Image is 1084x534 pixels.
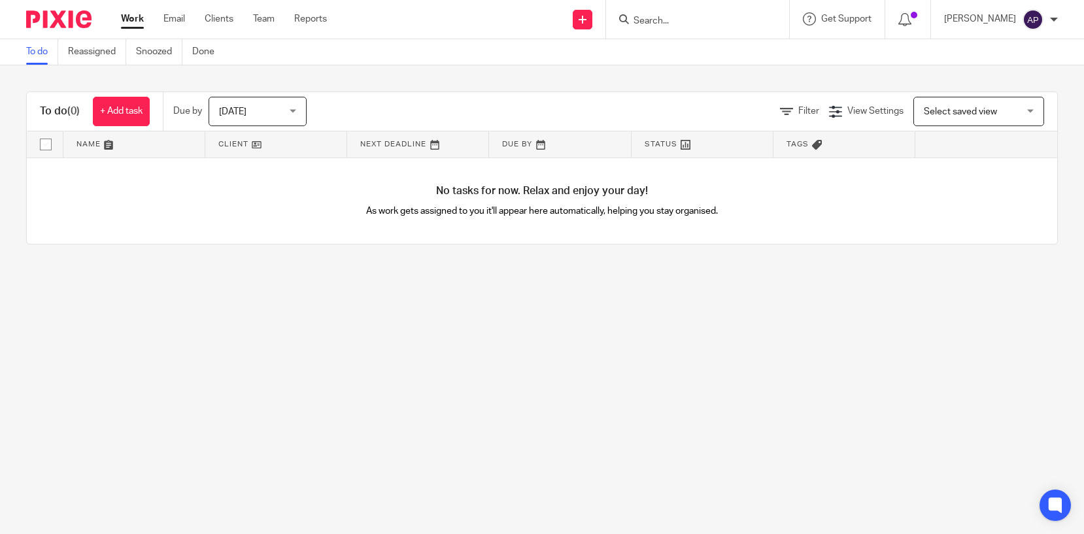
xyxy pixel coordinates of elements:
span: Filter [798,107,819,116]
a: To do [26,39,58,65]
span: Tags [787,141,809,148]
p: Due by [173,105,202,118]
a: + Add task [93,97,150,126]
span: Select saved view [924,107,997,116]
a: Work [121,12,144,25]
a: Clients [205,12,233,25]
a: Reassigned [68,39,126,65]
input: Search [632,16,750,27]
p: [PERSON_NAME] [944,12,1016,25]
span: (0) [67,106,80,116]
img: Pixie [26,10,92,28]
a: Reports [294,12,327,25]
img: svg%3E [1023,9,1043,30]
h4: No tasks for now. Relax and enjoy your day! [27,184,1057,198]
a: Team [253,12,275,25]
span: View Settings [847,107,904,116]
p: As work gets assigned to you it'll appear here automatically, helping you stay organised. [284,205,800,218]
h1: To do [40,105,80,118]
a: Email [163,12,185,25]
a: Snoozed [136,39,182,65]
a: Done [192,39,224,65]
span: [DATE] [219,107,246,116]
span: Get Support [821,14,872,24]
